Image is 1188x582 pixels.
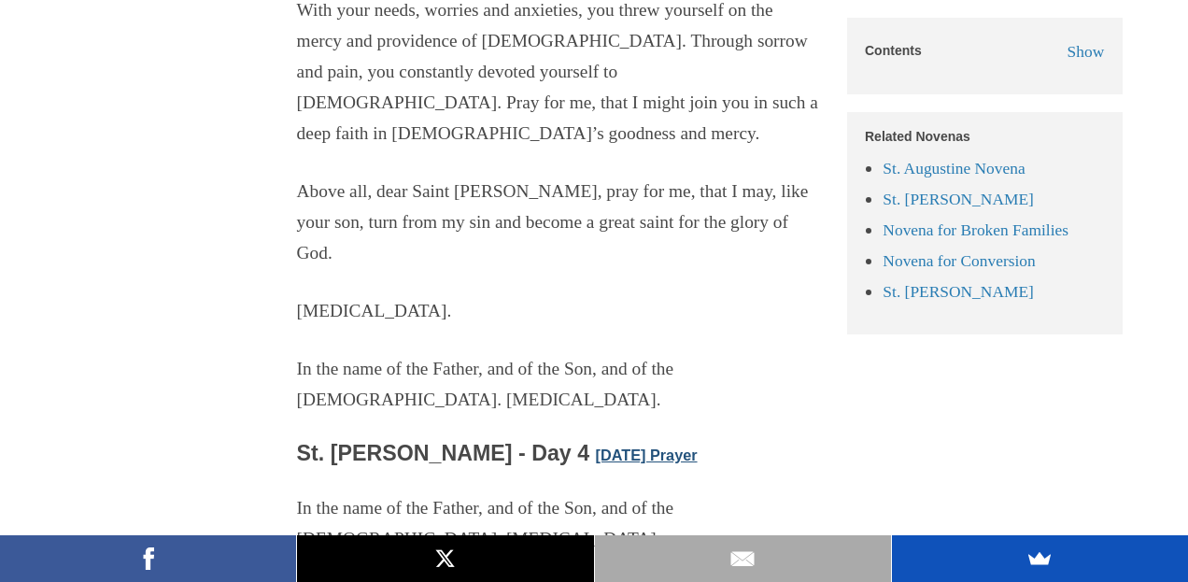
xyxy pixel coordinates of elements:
[883,220,1068,239] a: Novena for Broken Families
[297,441,590,465] span: St. [PERSON_NAME] - Day 4
[1068,42,1105,61] span: Show
[297,535,593,582] a: X
[431,545,460,573] img: X
[297,493,820,555] p: In the name of the Father, and of the Son, and of the [DEMOGRAPHIC_DATA]. [MEDICAL_DATA].
[297,177,820,269] p: Above all, dear Saint [PERSON_NAME], pray for me, that I may, like your son, turn from my sin and...
[1025,545,1054,573] img: SumoMe
[595,535,891,582] a: Email
[297,354,820,416] p: In the name of the Father, and of the Son, and of the [DEMOGRAPHIC_DATA]. [MEDICAL_DATA].
[865,130,1104,144] h5: Related Novenas
[883,282,1034,301] a: St. [PERSON_NAME]
[297,296,820,327] p: [MEDICAL_DATA].
[596,447,698,463] a: [DATE] Prayer
[883,251,1035,270] a: Novena for Conversion
[892,535,1188,582] a: SumoMe
[883,190,1034,208] a: St. [PERSON_NAME]
[134,545,163,573] img: Facebook
[728,545,757,573] img: Email
[865,44,922,58] h5: Contents
[883,159,1025,177] a: St. Augustine Novena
